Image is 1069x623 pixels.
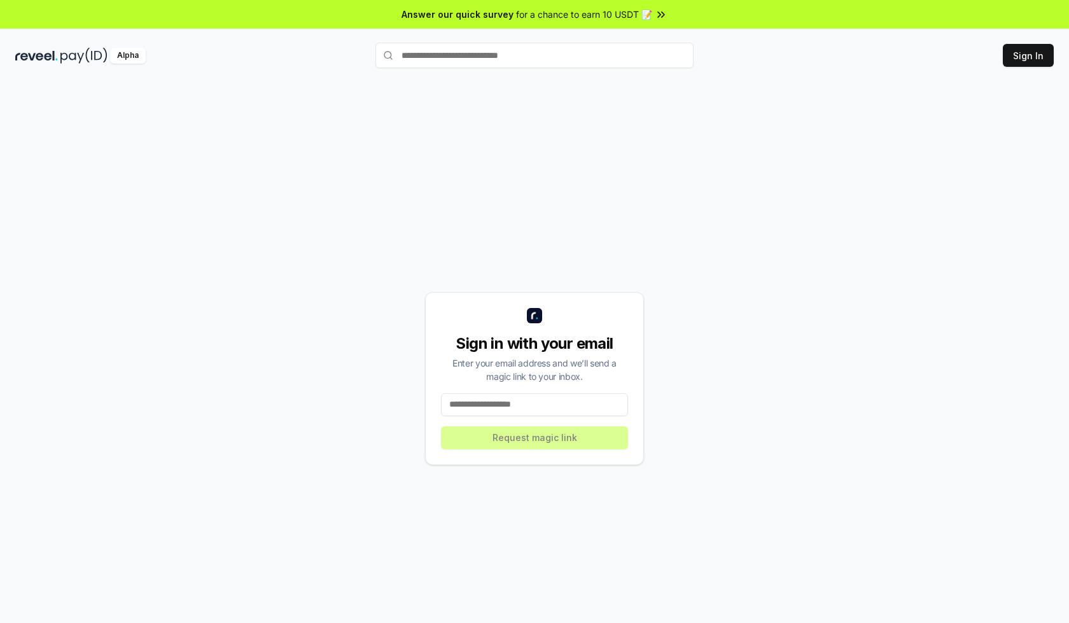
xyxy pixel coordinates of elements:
[441,356,628,383] div: Enter your email address and we’ll send a magic link to your inbox.
[15,48,58,64] img: reveel_dark
[516,8,652,21] span: for a chance to earn 10 USDT 📝
[60,48,108,64] img: pay_id
[527,308,542,323] img: logo_small
[110,48,146,64] div: Alpha
[1003,44,1054,67] button: Sign In
[441,333,628,354] div: Sign in with your email
[402,8,514,21] span: Answer our quick survey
